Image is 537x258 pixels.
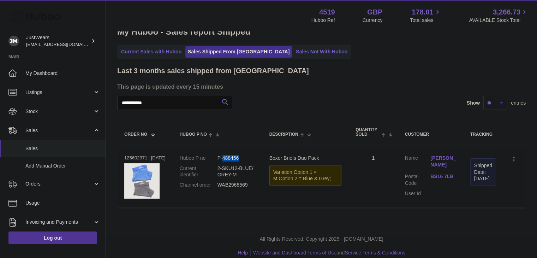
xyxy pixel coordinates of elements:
div: Currency [363,17,383,24]
li: and [251,250,405,256]
strong: GBP [367,7,382,17]
span: Order No [124,132,147,137]
div: Boxer Briefs Duo Pack [269,155,342,162]
img: 45191661907806.jpg [124,163,160,199]
div: Customer [405,132,456,137]
span: Invoicing and Payments [25,219,93,225]
div: 125602971 | [DATE] [124,155,166,161]
dt: Huboo P no [180,155,217,162]
dt: User Id [405,190,430,197]
a: Current Sales with Huboo [119,46,184,58]
dt: Postal Code [405,173,430,187]
div: Huboo Ref [311,17,335,24]
h3: This page is updated every 15 minutes [117,83,524,90]
div: Shipped Date: [DATE] [474,162,492,182]
div: Tracking [470,132,496,137]
span: Stock [25,108,93,115]
span: Option 1 = M; [273,169,317,182]
a: Log out [8,231,97,244]
span: Quantity Sold [356,128,380,137]
span: [EMAIL_ADDRESS][DOMAIN_NAME] [26,41,104,47]
a: Help [238,250,248,256]
dd: 2-SKU12-BLUE/GREY-M [217,165,255,178]
div: JustWears [26,34,90,48]
span: Huboo P no [180,132,207,137]
dt: Name [405,155,430,170]
span: Total sales [410,17,441,24]
strong: 4519 [319,7,335,17]
a: Service Terms & Conditions [345,250,405,256]
span: Option 2 = Blue & Grey; [279,176,331,181]
dd: P-488456 [217,155,255,162]
span: Orders [25,181,93,187]
span: entries [511,100,526,106]
a: [PERSON_NAME] [430,155,456,168]
a: Sales Not With Huboo [293,46,350,58]
span: Usage [25,200,100,206]
a: 3,266.73 AVAILABLE Stock Total [469,7,529,24]
span: Listings [25,89,93,96]
span: 3,266.73 [493,7,520,17]
a: 178.01 Total sales [410,7,441,24]
div: Variation: [269,165,342,186]
dt: Current identifier [180,165,217,178]
span: Description [269,132,298,137]
h1: My Huboo - Sales report Shipped [117,26,526,37]
dd: WAB2968569 [217,182,255,188]
a: BS16 7LB [430,173,456,180]
span: Add Manual Order [25,163,100,169]
label: Show [467,100,480,106]
span: Sales [25,145,100,152]
a: Sales Shipped From [GEOGRAPHIC_DATA] [185,46,292,58]
img: internalAdmin-4519@internal.huboo.com [8,36,19,46]
td: 1 [348,148,398,207]
span: My Dashboard [25,70,100,77]
h2: Last 3 months sales shipped from [GEOGRAPHIC_DATA] [117,66,309,76]
span: AVAILABLE Stock Total [469,17,529,24]
p: All Rights Reserved. Copyright 2025 - [DOMAIN_NAME] [112,236,531,242]
span: 178.01 [412,7,433,17]
span: Sales [25,127,93,134]
a: Website and Dashboard Terms of Use [253,250,336,256]
dt: Channel order [180,182,217,188]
